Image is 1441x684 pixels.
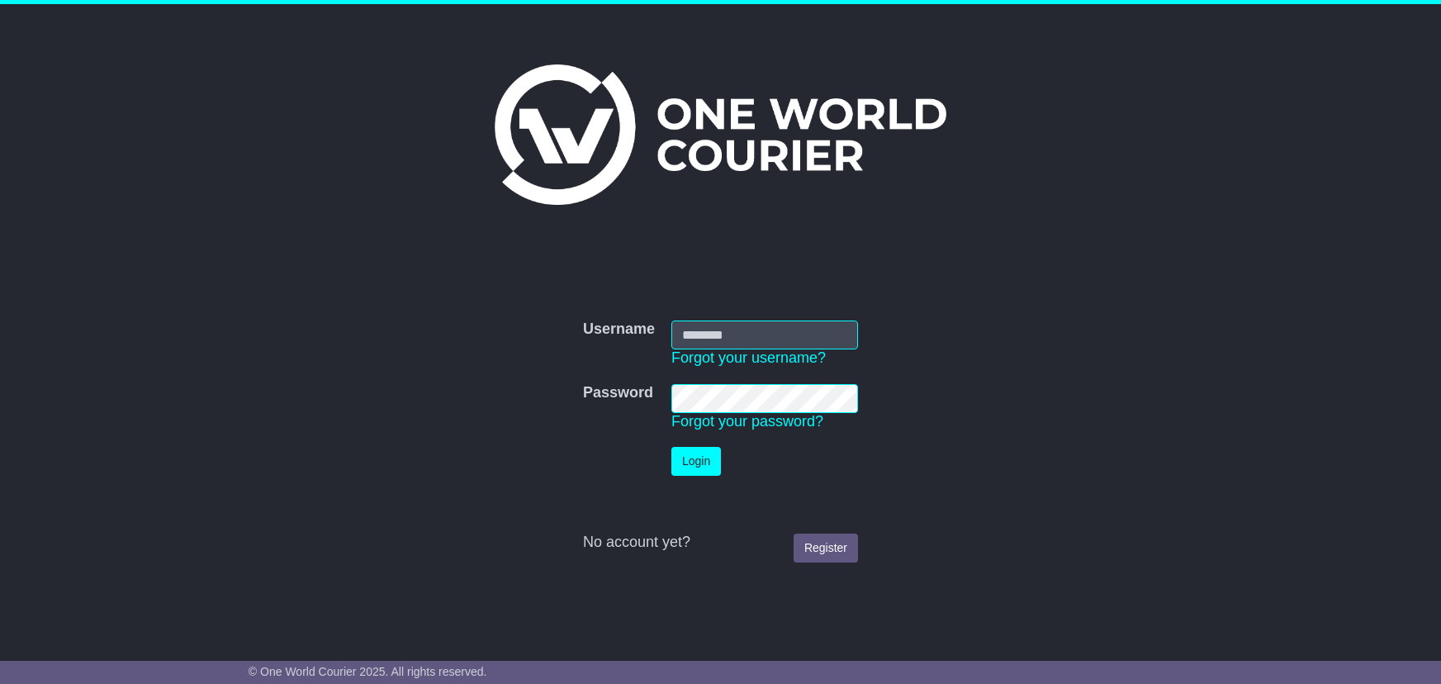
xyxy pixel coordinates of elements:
[671,413,823,430] a: Forgot your password?
[583,321,655,339] label: Username
[671,447,721,476] button: Login
[583,384,653,402] label: Password
[794,534,858,563] a: Register
[495,64,946,205] img: One World
[671,349,826,366] a: Forgot your username?
[583,534,858,552] div: No account yet?
[249,665,487,678] span: © One World Courier 2025. All rights reserved.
